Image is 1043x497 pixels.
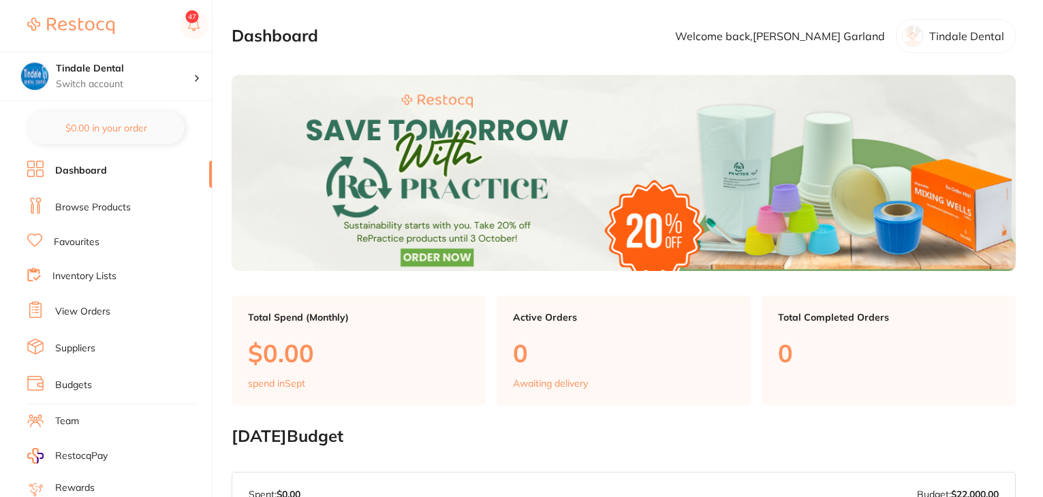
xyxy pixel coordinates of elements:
[248,312,469,323] p: Total Spend (Monthly)
[248,378,305,389] p: spend in Sept
[513,339,734,367] p: 0
[27,10,114,42] a: Restocq Logo
[55,201,131,214] a: Browse Products
[778,339,999,367] p: 0
[675,30,885,42] p: Welcome back, [PERSON_NAME] Garland
[248,339,469,367] p: $0.00
[762,295,1016,406] a: Total Completed Orders0
[497,295,751,406] a: Active Orders0Awaiting delivery
[55,164,107,178] a: Dashboard
[232,427,1016,446] h2: [DATE] Budget
[27,18,114,34] img: Restocq Logo
[56,62,193,76] h4: Tindale Dental
[55,415,79,428] a: Team
[55,379,92,392] a: Budgets
[232,295,486,406] a: Total Spend (Monthly)$0.00spend inSept
[21,63,48,90] img: Tindale Dental
[778,312,999,323] p: Total Completed Orders
[55,342,95,355] a: Suppliers
[232,75,1016,271] img: Dashboard
[232,27,318,46] h2: Dashboard
[55,305,110,319] a: View Orders
[55,449,108,463] span: RestocqPay
[52,270,116,283] a: Inventory Lists
[513,378,588,389] p: Awaiting delivery
[513,312,734,323] p: Active Orders
[929,30,1004,42] p: Tindale Dental
[54,236,99,249] a: Favourites
[27,112,185,144] button: $0.00 in your order
[56,78,193,91] p: Switch account
[55,481,95,495] a: Rewards
[27,448,108,464] a: RestocqPay
[27,448,44,464] img: RestocqPay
